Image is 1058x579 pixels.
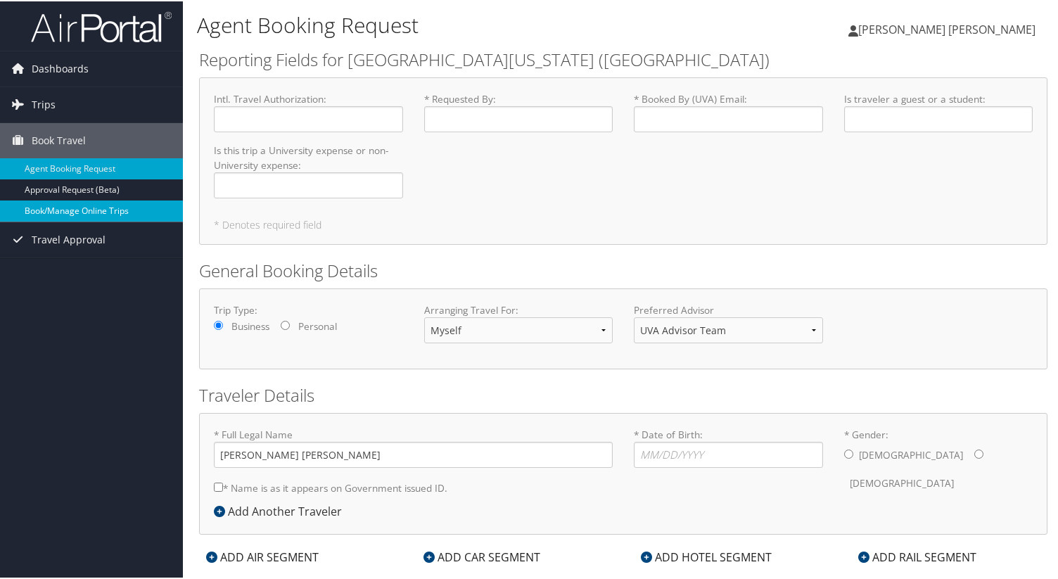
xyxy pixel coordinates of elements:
div: Add Another Traveler [214,502,349,518]
label: Arranging Travel For: [424,302,613,316]
input: * Gender:[DEMOGRAPHIC_DATA][DEMOGRAPHIC_DATA] [844,448,853,457]
input: * Gender:[DEMOGRAPHIC_DATA][DEMOGRAPHIC_DATA] [974,448,983,457]
label: * Booked By (UVA) Email : [634,91,823,131]
label: Is traveler a guest or a student : [844,91,1033,131]
label: Intl. Travel Authorization : [214,91,403,131]
label: Trip Type: [214,302,403,316]
div: ADD RAIL SEGMENT [851,547,983,564]
input: * Full Legal Name [214,440,613,466]
label: Business [231,318,269,332]
img: airportal-logo.png [31,9,172,42]
span: [PERSON_NAME] [PERSON_NAME] [858,20,1035,36]
label: * Date of Birth: [634,426,823,466]
span: Book Travel [32,122,86,157]
h2: Reporting Fields for [GEOGRAPHIC_DATA][US_STATE] ([GEOGRAPHIC_DATA]) [199,46,1047,70]
a: [PERSON_NAME] [PERSON_NAME] [848,7,1050,49]
span: Dashboards [32,50,89,85]
label: * Name is as it appears on Government issued ID. [214,473,447,500]
label: [DEMOGRAPHIC_DATA] [850,469,954,495]
input: Is traveler a guest or a student: [844,105,1033,131]
label: * Requested By : [424,91,613,131]
input: * Name is as it appears on Government issued ID. [214,481,223,490]
h1: Agent Booking Request [197,9,765,39]
label: * Gender: [844,426,1033,496]
label: [DEMOGRAPHIC_DATA] [859,440,963,467]
h2: Traveler Details [199,382,1047,406]
h2: General Booking Details [199,257,1047,281]
div: ADD AIR SEGMENT [199,547,326,564]
input: Intl. Travel Authorization: [214,105,403,131]
input: * Booked By (UVA) Email: [634,105,823,131]
input: Is this trip a University expense or non-University expense: [214,171,403,197]
label: * Full Legal Name [214,426,613,466]
input: * Date of Birth: [634,440,823,466]
label: Is this trip a University expense or non-University expense : [214,142,403,197]
label: Personal [298,318,337,332]
h5: * Denotes required field [214,219,1033,229]
input: * Requested By: [424,105,613,131]
div: ADD HOTEL SEGMENT [634,547,779,564]
label: Preferred Advisor [634,302,823,316]
span: Trips [32,86,56,121]
span: Travel Approval [32,221,106,256]
div: ADD CAR SEGMENT [416,547,547,564]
